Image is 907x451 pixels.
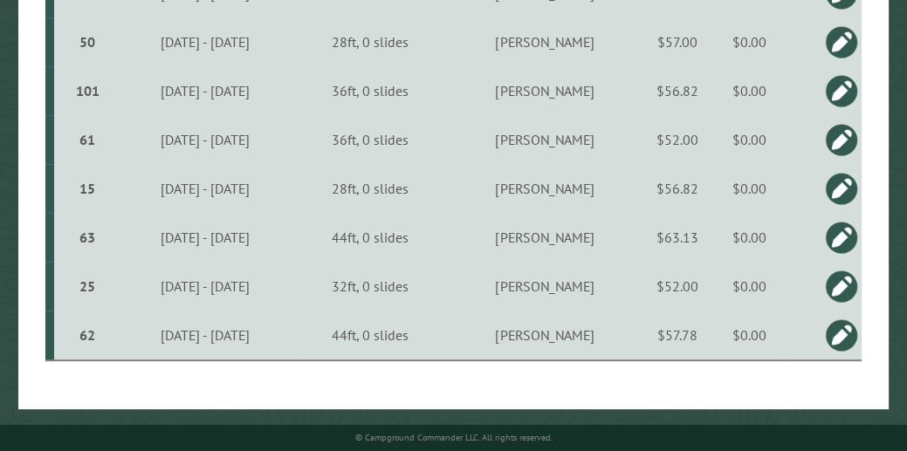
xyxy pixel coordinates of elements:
[293,164,447,213] td: 28ft, 0 slides
[712,262,787,311] td: $0.00
[61,326,113,344] div: 62
[447,311,642,360] td: [PERSON_NAME]
[120,82,291,99] div: [DATE] - [DATE]
[447,66,642,115] td: [PERSON_NAME]
[712,311,787,360] td: $0.00
[293,213,447,262] td: 44ft, 0 slides
[61,33,113,51] div: 50
[447,213,642,262] td: [PERSON_NAME]
[293,115,447,164] td: 36ft, 0 slides
[61,131,113,148] div: 61
[642,262,712,311] td: $52.00
[642,115,712,164] td: $52.00
[120,33,291,51] div: [DATE] - [DATE]
[642,311,712,360] td: $57.78
[355,432,553,443] small: © Campground Commander LLC. All rights reserved.
[642,17,712,66] td: $57.00
[642,164,712,213] td: $56.82
[293,262,447,311] td: 32ft, 0 slides
[61,277,113,295] div: 25
[61,180,113,197] div: 15
[447,115,642,164] td: [PERSON_NAME]
[447,164,642,213] td: [PERSON_NAME]
[293,17,447,66] td: 28ft, 0 slides
[642,66,712,115] td: $56.82
[642,213,712,262] td: $63.13
[120,277,291,295] div: [DATE] - [DATE]
[712,66,787,115] td: $0.00
[120,326,291,344] div: [DATE] - [DATE]
[712,17,787,66] td: $0.00
[61,229,113,246] div: 63
[120,131,291,148] div: [DATE] - [DATE]
[712,213,787,262] td: $0.00
[61,82,113,99] div: 101
[120,180,291,197] div: [DATE] - [DATE]
[120,229,291,246] div: [DATE] - [DATE]
[447,17,642,66] td: [PERSON_NAME]
[293,311,447,360] td: 44ft, 0 slides
[712,164,787,213] td: $0.00
[447,262,642,311] td: [PERSON_NAME]
[293,66,447,115] td: 36ft, 0 slides
[712,115,787,164] td: $0.00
